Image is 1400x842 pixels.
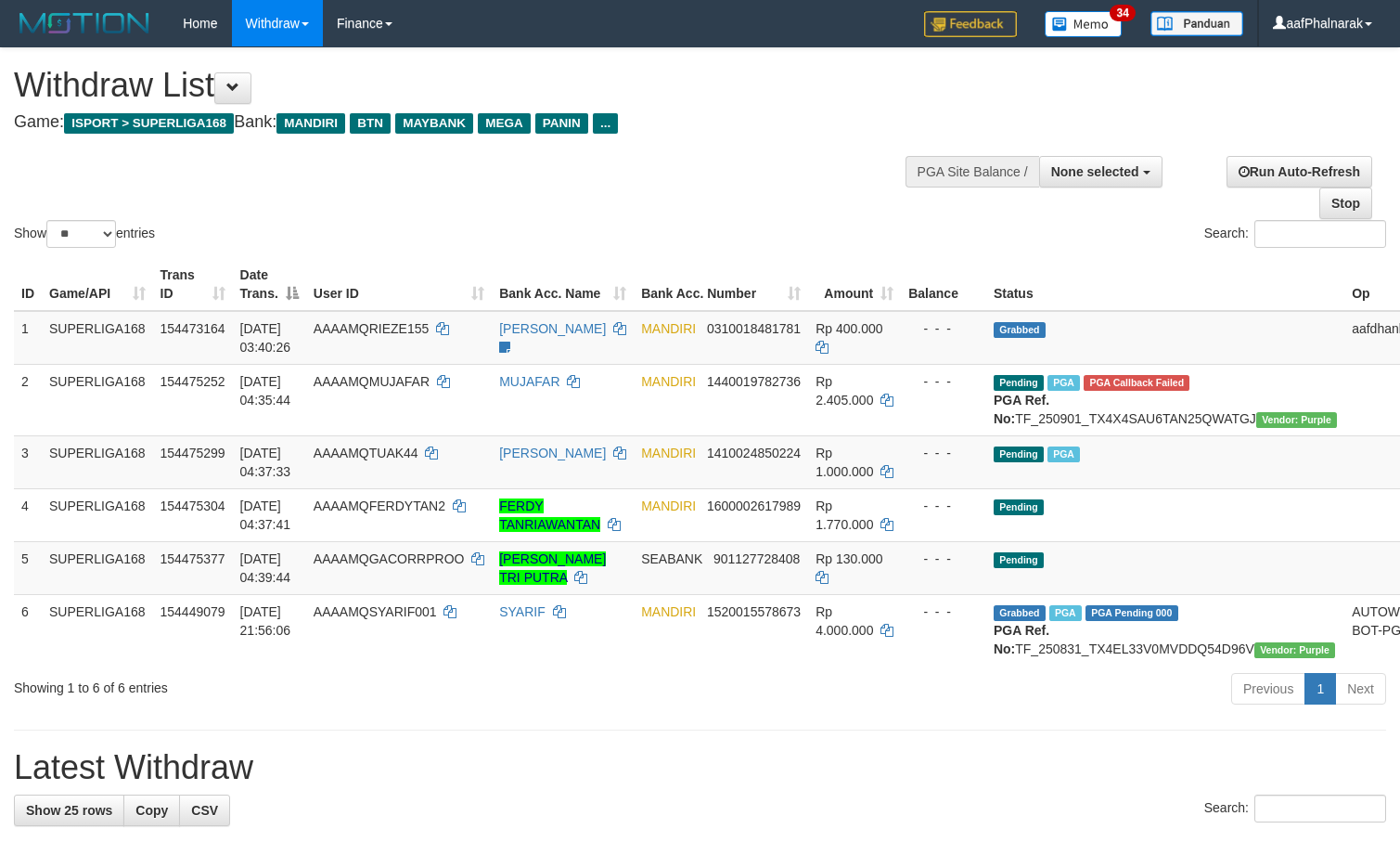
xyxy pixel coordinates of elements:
[1150,11,1243,36] img: panduan.png
[492,258,634,311] th: Bank Acc. Name: activate to sort column ascending
[1039,156,1162,188] button: None selected
[14,488,42,541] td: 4
[276,113,345,134] span: MANDIRI
[641,374,696,389] span: MANDIRI
[135,803,168,818] span: Copy
[906,156,1039,188] div: PGA Site Balance /
[314,604,437,619] span: AAAAMQSYARIF001
[641,604,696,619] span: MANDIRI
[1319,188,1372,219] a: Stop
[42,488,153,541] td: SUPERLIGA168
[1085,605,1178,621] span: PGA Pending
[14,671,570,697] div: Showing 1 to 6 of 6 entries
[14,541,42,594] td: 5
[986,364,1344,435] td: TF_250901_TX4X4SAU6TAN25QWATGJ
[908,602,979,621] div: - - -
[1110,5,1135,21] span: 34
[994,623,1049,656] b: PGA Ref. No:
[908,372,979,391] div: - - -
[994,322,1046,338] span: Grabbed
[994,447,1044,462] span: Pending
[1084,375,1189,391] span: PGA Error
[808,258,901,311] th: Amount: activate to sort column ascending
[986,594,1344,666] td: TF_250831_TX4EL33V0MVDDQ54D96V
[123,795,180,826] a: Copy
[14,594,42,666] td: 6
[1204,795,1386,823] label: Search:
[314,551,465,566] span: AAAAMQGACORRPROO
[908,550,979,568] div: - - -
[1227,156,1372,188] a: Run Auto-Refresh
[240,374,291,408] span: [DATE] 04:35:44
[1254,795,1386,823] input: Search:
[14,67,915,104] h1: Withdraw List
[240,604,291,638] span: [DATE] 21:56:06
[42,541,153,594] td: SUPERLIGA168
[161,604,225,619] span: 154449079
[994,393,1049,426] b: PGA Ref. No:
[816,374,873,408] span: Rp 2.405.000
[641,321,696,336] span: MANDIRI
[1047,375,1080,391] span: Marked by aafchoeunmanni
[535,113,588,134] span: PANIN
[707,446,801,460] span: Copy 1410024850224 to clipboard
[908,444,979,462] div: - - -
[478,113,531,134] span: MEGA
[499,499,600,532] a: FERDY TANRIAWANTAN
[986,258,1344,311] th: Status
[161,374,225,389] span: 154475252
[908,497,979,515] div: - - -
[816,604,873,638] span: Rp 4.000.000
[707,499,801,513] span: Copy 1600002617989 to clipboard
[161,499,225,513] span: 154475304
[42,435,153,488] td: SUPERLIGA168
[707,604,801,619] span: Copy 1520015578673 to clipboard
[240,499,291,532] span: [DATE] 04:37:41
[634,258,808,311] th: Bank Acc. Number: activate to sort column ascending
[641,446,696,460] span: MANDIRI
[14,435,42,488] td: 3
[1256,412,1337,428] span: Vendor URL: https://trx4.1velocity.biz
[593,113,618,134] span: ...
[14,9,155,37] img: MOTION_logo.png
[314,374,430,389] span: AAAAMQMUJAFAR
[306,258,492,311] th: User ID: activate to sort column ascending
[707,321,801,336] span: Copy 0310018481781 to clipboard
[994,605,1046,621] span: Grabbed
[14,220,155,248] label: Show entries
[1231,673,1305,705] a: Previous
[994,375,1044,391] span: Pending
[707,374,801,389] span: Copy 1440019782736 to clipboard
[994,552,1044,568] span: Pending
[499,321,606,336] a: [PERSON_NAME]
[314,446,418,460] span: AAAAMQTUAK44
[14,113,915,132] h4: Game: Bank:
[395,113,473,134] span: MAYBANK
[314,499,445,513] span: AAAAMQFERDYTAN2
[816,446,873,479] span: Rp 1.000.000
[64,113,234,134] span: ISPORT > SUPERLIGA168
[14,258,42,311] th: ID
[1049,605,1082,621] span: Marked by aafchoeunmanni
[42,364,153,435] td: SUPERLIGA168
[994,499,1044,515] span: Pending
[161,321,225,336] span: 154473164
[161,551,225,566] span: 154475377
[641,551,702,566] span: SEABANK
[1045,11,1123,37] img: Button%20Memo.svg
[1254,220,1386,248] input: Search:
[314,321,430,336] span: AAAAMQRIEZE155
[908,319,979,338] div: - - -
[1254,642,1335,658] span: Vendor URL: https://trx4.1velocity.biz
[179,795,230,826] a: CSV
[14,364,42,435] td: 2
[350,113,391,134] span: BTN
[161,446,225,460] span: 154475299
[1051,164,1139,179] span: None selected
[1047,447,1080,462] span: Marked by aafchoeunmanni
[42,311,153,365] td: SUPERLIGA168
[42,258,153,311] th: Game/API: activate to sort column ascending
[1304,673,1336,705] a: 1
[1204,220,1386,248] label: Search:
[46,220,116,248] select: Showentries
